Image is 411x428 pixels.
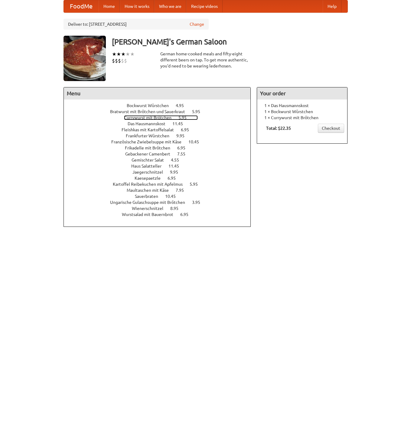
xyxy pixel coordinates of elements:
[132,206,190,211] a: Wienerschnitzel 8.95
[177,145,191,150] span: 6.95
[180,212,194,217] span: 6.95
[168,176,182,181] span: 6.95
[135,176,187,181] a: Kaesepaetzle 6.95
[171,158,185,162] span: 4.55
[125,152,197,156] a: Gebackener Camenbert 7.55
[110,200,211,205] a: Ungarische Gulaschsuppe mit Brötchen 3.95
[192,200,206,205] span: 3.95
[112,36,348,48] h3: [PERSON_NAME]'s German Saloon
[111,139,210,144] a: Französische Zwiebelsuppe mit Käse 10.45
[116,51,121,57] li: ★
[132,158,190,162] a: Gemischter Salat 4.55
[176,188,190,193] span: 7.95
[124,57,127,64] li: $
[124,115,198,120] a: Currywurst mit Brötchen 5.95
[186,0,223,12] a: Recipe videos
[160,51,251,69] div: German home-cooked meals and fifty-eight different beers on tap. To get more authentic, you'd nee...
[132,206,169,211] span: Wienerschnitzel
[188,139,205,144] span: 10.45
[176,103,190,108] span: 4.95
[323,0,341,12] a: Help
[113,182,189,187] span: Kartoffel Reibekuchen mit Apfelmus
[125,145,197,150] a: Frikadelle mit Brötchen 6.95
[120,0,154,12] a: How it works
[131,164,190,168] a: Haus Salatteller 11.45
[128,121,194,126] a: Das Hausmannskost 11.45
[127,188,175,193] span: Maultaschen mit Käse
[64,87,251,100] h4: Menu
[257,87,347,100] h4: Your order
[181,127,195,132] span: 6.95
[266,126,291,131] b: Total: $22.35
[168,164,185,168] span: 11.45
[154,0,186,12] a: Who we are
[122,212,179,217] span: Wurstsalad mit Bauernbrot
[132,158,170,162] span: Gemischter Salat
[121,57,124,64] li: $
[111,139,188,144] span: Französische Zwiebelsuppe mit Käse
[260,115,344,121] li: 1 × Currywurst mit Brötchen
[112,57,115,64] li: $
[112,51,116,57] li: ★
[178,115,193,120] span: 5.95
[135,194,187,199] a: Sauerbraten 10.45
[110,109,211,114] a: Bratwurst mit Brötchen und Sauerkraut 5.95
[122,127,180,132] span: Fleishkas mit Kartoffelsalat
[170,170,184,175] span: 9.95
[260,109,344,115] li: 1 × Bockwurst Würstchen
[135,176,167,181] span: Kaesepaetzle
[125,152,176,156] span: Gebackener Camenbert
[115,57,118,64] li: $
[126,133,175,138] span: Frankfurter Würstchen
[165,194,182,199] span: 10.45
[110,109,191,114] span: Bratwurst mit Brötchen und Sauerkraut
[99,0,120,12] a: Home
[110,200,191,205] span: Ungarische Gulaschsuppe mit Brötchen
[260,103,344,109] li: 1 × Das Hausmannskost
[124,115,178,120] span: Currywurst mit Brötchen
[190,21,204,27] a: Change
[122,212,200,217] a: Wurstsalad mit Bauernbrot 6.95
[130,51,135,57] li: ★
[172,121,189,126] span: 11.45
[128,121,171,126] span: Das Hausmannskost
[131,164,168,168] span: Haus Salatteller
[135,194,164,199] span: Sauerbraten
[113,182,209,187] a: Kartoffel Reibekuchen mit Apfelmus 5.95
[132,170,189,175] a: Jaegerschnitzel 9.95
[64,19,209,30] div: Deliver to: [STREET_ADDRESS]
[118,57,121,64] li: $
[64,0,99,12] a: FoodMe
[190,182,204,187] span: 5.95
[177,152,191,156] span: 7.55
[64,36,106,81] img: angular.jpg
[126,51,130,57] li: ★
[127,188,195,193] a: Maultaschen mit Käse 7.95
[132,170,169,175] span: Jaegerschnitzel
[122,127,200,132] a: Fleishkas mit Kartoffelsalat 6.95
[192,109,206,114] span: 5.95
[126,133,196,138] a: Frankfurter Würstchen 9.95
[125,145,176,150] span: Frikadelle mit Brötchen
[127,103,195,108] a: Bockwurst Würstchen 4.95
[176,133,191,138] span: 9.95
[127,103,175,108] span: Bockwurst Würstchen
[318,124,344,133] a: Checkout
[170,206,184,211] span: 8.95
[121,51,126,57] li: ★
